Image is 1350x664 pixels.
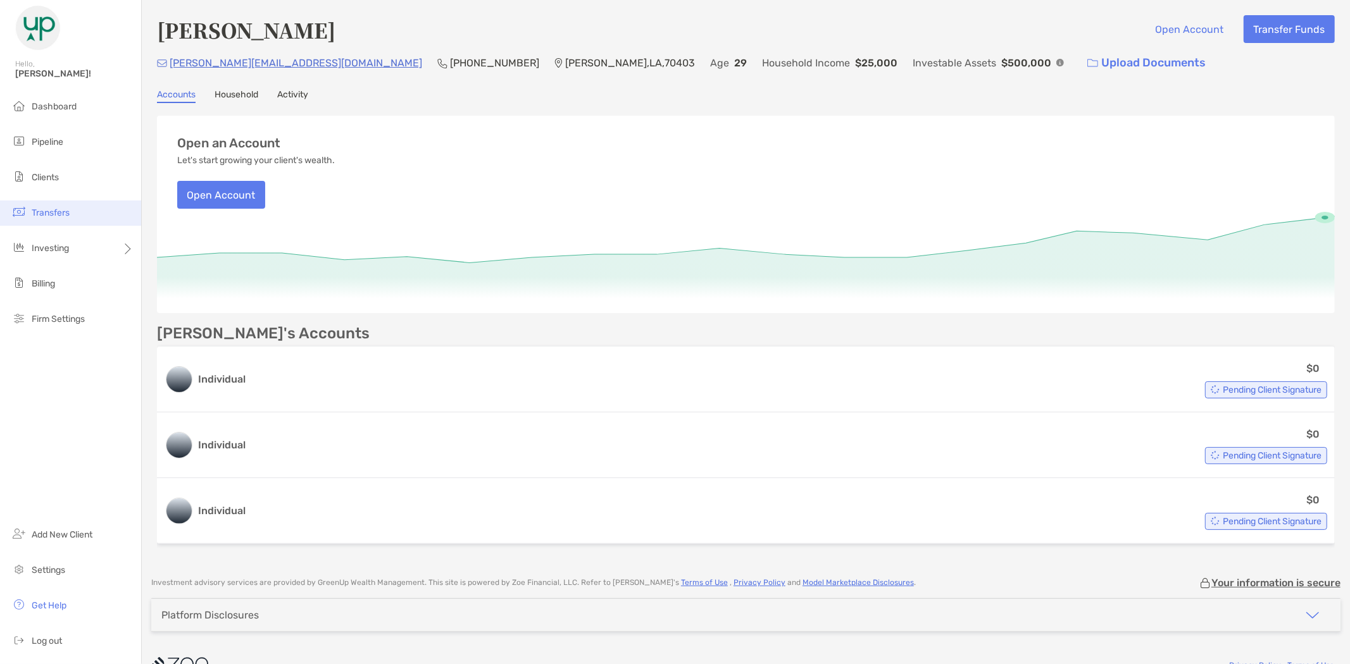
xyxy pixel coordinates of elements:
span: Pending Client Signature [1223,386,1322,393]
a: Model Marketplace Disclosures [803,578,914,587]
img: get-help icon [11,597,27,612]
img: dashboard icon [11,98,27,113]
span: Firm Settings [32,314,85,324]
span: Add New Client [32,529,92,540]
span: Clients [32,172,59,183]
p: [PHONE_NUMBER] [450,55,539,71]
span: Settings [32,565,65,575]
img: pipeline icon [11,133,27,149]
img: icon arrow [1305,608,1320,623]
img: transfers icon [11,204,27,219]
img: clients icon [11,169,27,184]
a: Activity [277,89,308,103]
a: Household [215,89,258,103]
h3: Individual [198,438,246,453]
img: logo account [166,498,192,524]
span: Pending Client Signature [1223,518,1322,525]
p: [PERSON_NAME][EMAIL_ADDRESS][DOMAIN_NAME] [170,55,422,71]
span: Investing [32,243,69,254]
img: Location Icon [554,58,563,68]
a: Accounts [157,89,196,103]
img: Info Icon [1056,59,1064,66]
img: Zoe Logo [15,5,61,51]
p: 29 [734,55,747,71]
img: Email Icon [157,59,167,67]
p: Investable Assets [913,55,996,71]
img: logo account [166,367,192,392]
a: Terms of Use [681,578,728,587]
p: $0 [1306,426,1320,442]
h3: Open an Account [177,136,280,151]
button: Transfer Funds [1244,15,1335,43]
img: firm-settings icon [11,310,27,326]
img: logout icon [11,632,27,648]
span: Pending Client Signature [1223,452,1322,459]
span: Transfers [32,207,70,218]
p: [PERSON_NAME] , LA , 70403 [565,55,695,71]
img: Phone Icon [437,58,447,68]
img: add_new_client icon [11,526,27,541]
p: Investment advisory services are provided by GreenUp Wealth Management . This site is powered by ... [151,578,916,587]
span: Dashboard [32,101,77,112]
img: investing icon [11,240,27,255]
span: [PERSON_NAME]! [15,68,134,79]
img: Account Status icon [1211,385,1220,394]
p: $0 [1306,492,1320,508]
p: Household Income [762,55,850,71]
span: Billing [32,278,55,289]
p: Let's start growing your client's wealth. [177,156,335,166]
h3: Individual [198,503,246,519]
button: Open Account [177,181,265,209]
a: Privacy Policy [734,578,785,587]
p: Your information is secure [1211,577,1341,589]
p: $500,000 [1001,55,1051,71]
h3: Individual [198,372,246,387]
a: Upload Documents [1079,49,1214,77]
p: Age [710,55,729,71]
p: $0 [1306,360,1320,376]
img: Account Status icon [1211,517,1220,526]
span: Pipeline [32,137,63,147]
button: Open Account [1146,15,1234,43]
div: Platform Disclosures [161,609,259,621]
h4: [PERSON_NAME] [157,15,335,44]
img: logo account [166,433,192,458]
span: Log out [32,636,62,646]
p: [PERSON_NAME]'s Accounts [157,326,370,341]
p: $25,000 [855,55,897,71]
img: Account Status icon [1211,451,1220,460]
img: billing icon [11,275,27,290]
span: Get Help [32,600,66,611]
img: settings icon [11,562,27,577]
img: button icon [1087,59,1098,68]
